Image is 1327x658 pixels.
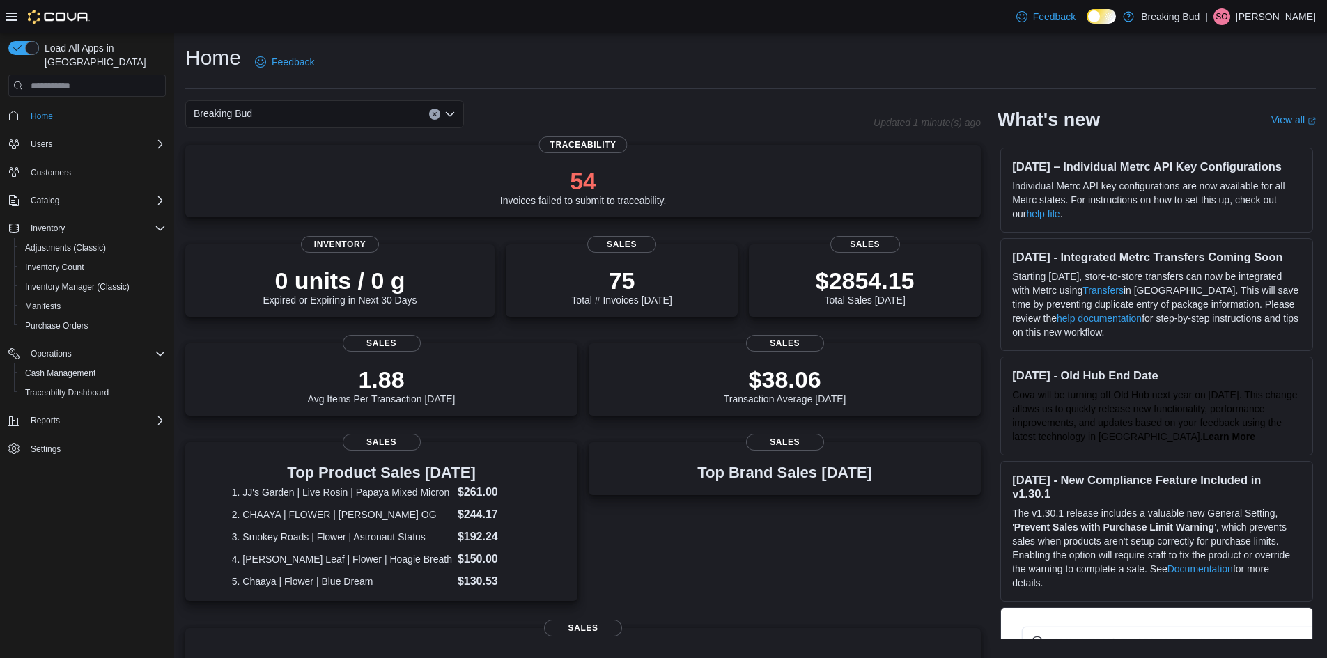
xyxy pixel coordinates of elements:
dt: 2. CHAAYA | FLOWER | [PERSON_NAME] OG [232,508,452,522]
span: Cash Management [25,368,95,379]
span: Sales [746,335,824,352]
span: Sales [343,335,421,352]
div: Total Sales [DATE] [816,267,915,306]
dt: 1. JJ's Garden | Live Rosin | Papaya Mixed Micron [232,485,452,499]
button: Users [25,136,58,152]
p: 54 [500,167,667,195]
span: Breaking Bud [194,105,252,122]
a: Purchase Orders [20,318,94,334]
span: Traceability [539,136,628,153]
button: Catalog [3,191,171,210]
a: help documentation [1057,313,1142,324]
a: Adjustments (Classic) [20,240,111,256]
span: Load All Apps in [GEOGRAPHIC_DATA] [39,41,166,69]
button: Customers [3,162,171,182]
span: Operations [25,345,166,362]
h3: [DATE] – Individual Metrc API Key Configurations [1012,159,1301,173]
div: Total # Invoices [DATE] [571,267,672,306]
span: Purchase Orders [20,318,166,334]
button: Inventory Manager (Classic) [14,277,171,297]
button: Operations [3,344,171,363]
span: Settings [31,444,61,455]
span: Sales [746,434,824,451]
button: Open list of options [444,109,456,120]
a: Learn More [1203,431,1255,442]
button: Inventory [25,220,70,237]
span: Operations [31,348,72,359]
button: Home [3,105,171,125]
span: Customers [25,164,166,181]
svg: External link [1307,117,1316,125]
div: Transaction Average [DATE] [724,366,846,405]
a: Customers [25,164,77,181]
h2: What's new [998,109,1100,131]
a: help file [1026,208,1060,219]
span: Inventory Count [20,259,166,276]
dd: $130.53 [458,573,531,590]
nav: Complex example [8,100,166,495]
a: Home [25,108,59,125]
span: Catalog [31,195,59,206]
span: Adjustments (Classic) [20,240,166,256]
span: Home [25,107,166,124]
a: Manifests [20,298,66,315]
button: Adjustments (Classic) [14,238,171,258]
dd: $261.00 [458,484,531,501]
p: 0 units / 0 g [263,267,417,295]
button: Settings [3,439,171,459]
span: Traceabilty Dashboard [20,384,166,401]
p: | [1205,8,1208,25]
a: Feedback [249,48,320,76]
span: Users [25,136,166,152]
button: Purchase Orders [14,316,171,336]
h3: [DATE] - New Compliance Feature Included in v1.30.1 [1012,473,1301,501]
span: Inventory Manager (Classic) [20,279,166,295]
div: Avg Items Per Transaction [DATE] [308,366,456,405]
a: Traceabilty Dashboard [20,384,114,401]
span: Inventory Manager (Classic) [25,281,130,292]
dd: $192.24 [458,528,531,545]
div: Expired or Expiring in Next 30 Days [263,267,417,306]
span: Home [31,111,53,122]
a: Inventory Manager (Classic) [20,279,135,295]
span: Sales [830,236,900,253]
span: Inventory [25,220,166,237]
button: Reports [25,412,65,429]
span: Reports [25,412,166,429]
span: Settings [25,440,166,457]
h3: [DATE] - Old Hub End Date [1012,368,1301,382]
dt: 5. Chaaya | Flower | Blue Dream [232,574,452,588]
span: Inventory [31,223,65,234]
dt: 4. [PERSON_NAME] Leaf | Flower | Hoagie Breath [232,552,452,566]
span: Purchase Orders [25,320,88,331]
p: [PERSON_NAME] [1236,8,1316,25]
p: Breaking Bud [1141,8,1200,25]
span: Traceabilty Dashboard [25,387,109,398]
p: The v1.30.1 release includes a valuable new General Setting, ' ', which prevents sales when produ... [1012,506,1301,590]
button: Clear input [429,109,440,120]
p: Individual Metrc API key configurations are now available for all Metrc states. For instructions ... [1012,179,1301,221]
span: Adjustments (Classic) [25,242,106,253]
span: Cova will be turning off Old Hub next year on [DATE]. This change allows us to quickly release ne... [1012,389,1297,442]
span: Sales [343,434,421,451]
button: Manifests [14,297,171,316]
span: Catalog [25,192,166,209]
strong: Prevent Sales with Purchase Limit Warning [1014,522,1214,533]
button: Reports [3,411,171,430]
button: Inventory Count [14,258,171,277]
a: Settings [25,441,66,457]
h3: [DATE] - Integrated Metrc Transfers Coming Soon [1012,250,1301,264]
div: Invoices failed to submit to traceability. [500,167,667,206]
a: Cash Management [20,365,101,382]
input: Dark Mode [1087,9,1116,24]
p: 75 [571,267,672,295]
span: Feedback [272,55,314,69]
span: Cash Management [20,365,166,382]
dd: $244.17 [458,506,531,523]
h3: Top Brand Sales [DATE] [697,464,872,481]
h3: Top Product Sales [DATE] [232,464,531,481]
a: Transfers [1082,285,1124,296]
a: Feedback [1011,3,1081,31]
